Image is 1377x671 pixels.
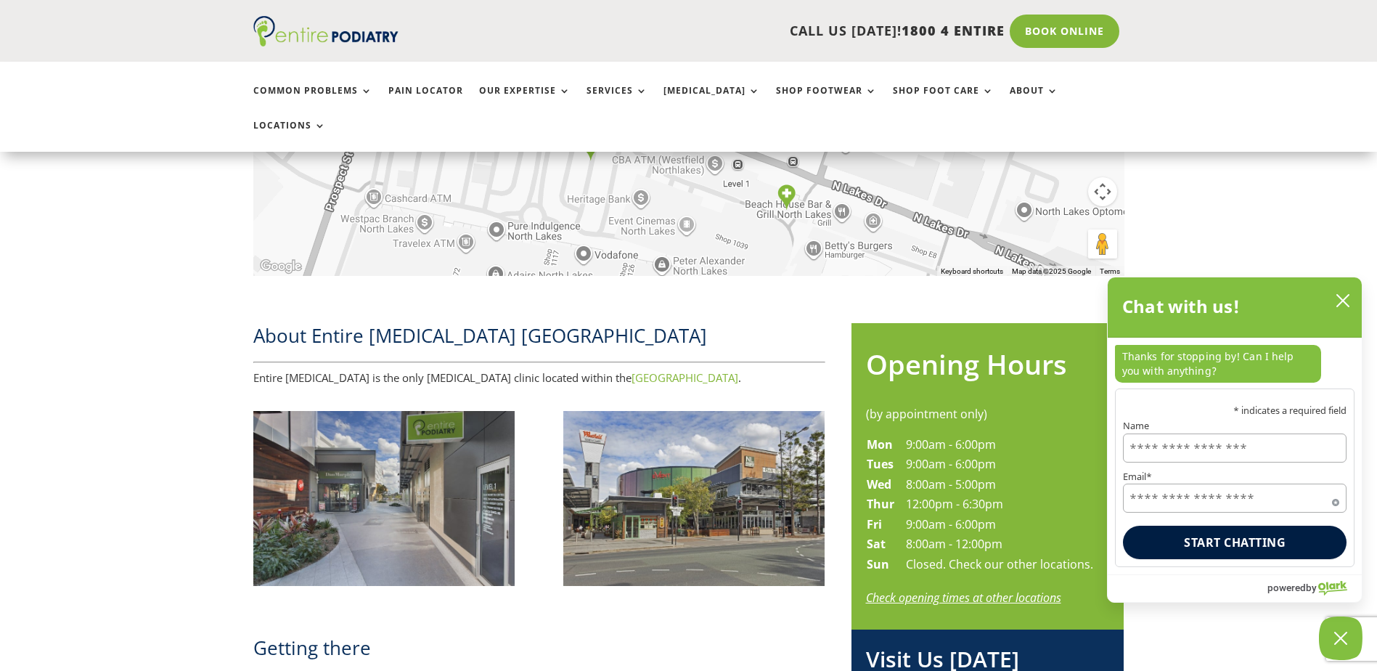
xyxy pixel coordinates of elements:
[867,456,894,472] strong: Tues
[1107,277,1362,603] div: olark chatbox
[866,405,1110,424] div: (by appointment only)
[253,635,825,668] h2: Getting there
[905,495,1094,515] td: 12:00pm - 6:30pm
[1123,484,1347,513] input: Email
[905,455,1094,475] td: 9:00am - 6:00pm
[1123,421,1347,431] label: Name
[866,590,1061,606] a: Check opening times at other locations
[1010,15,1119,48] a: Book Online
[663,86,760,117] a: [MEDICAL_DATA]
[1267,575,1362,602] a: Powered by Olark
[1319,617,1362,660] button: Close Chatbox
[893,86,994,117] a: Shop Foot Care
[905,515,1094,535] td: 9:00am - 6:00pm
[576,129,605,166] div: Parking
[772,179,801,216] div: Entire Podiatry North Lakes Clinic
[454,22,1005,41] p: CALL US [DATE]!
[867,536,886,552] strong: Sat
[1088,229,1117,259] button: Drag Pegman onto the map to open Street View
[1122,292,1241,321] h2: Chat with us!
[1331,290,1354,312] button: close chatbox
[479,86,571,117] a: Our Expertise
[257,257,305,276] a: Open this area in Google Maps (opens a new window)
[905,534,1094,555] td: 8:00am - 12:00pm
[905,555,1094,575] td: Closed. Check our other locations.
[1123,472,1347,481] label: Email*
[867,496,894,512] strong: Thur
[1010,86,1058,117] a: About
[866,345,1110,391] h2: Opening Hours
[1115,345,1321,383] p: Thanks for stopping by! Can I help you with anything?
[1123,526,1347,559] button: Start chatting
[1123,434,1347,463] input: Name
[1267,578,1306,597] span: powered
[905,475,1094,495] td: 8:00am - 5:00pm
[253,322,825,356] h2: About Entire [MEDICAL_DATA] [GEOGRAPHIC_DATA]
[253,411,515,585] img: North Lakes Podiatrist Entire Podiatry
[563,411,825,585] img: North Lakes Podiatrist Entire Podiatry
[1100,267,1120,275] a: Terms
[941,267,1003,277] button: Keyboard shortcuts
[1332,496,1339,503] span: Required field
[1306,578,1317,597] span: by
[253,86,372,117] a: Common Problems
[257,257,305,276] img: Google
[253,121,326,152] a: Locations
[1088,177,1117,206] button: Map camera controls
[905,435,1094,455] td: 9:00am - 6:00pm
[867,516,882,532] strong: Fri
[1012,267,1091,275] span: Map data ©2025 Google
[253,369,825,388] p: Entire [MEDICAL_DATA] is the only [MEDICAL_DATA] clinic located within the .
[902,22,1005,39] span: 1800 4 ENTIRE
[867,476,891,492] strong: Wed
[1108,338,1362,389] div: chat
[867,436,893,452] strong: Mon
[1123,406,1347,415] p: * indicates a required field
[867,556,889,572] strong: Sun
[632,370,738,385] a: [GEOGRAPHIC_DATA]
[253,35,399,49] a: Entire Podiatry
[776,86,877,117] a: Shop Footwear
[253,16,399,46] img: logo (1)
[388,86,463,117] a: Pain Locator
[587,86,647,117] a: Services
